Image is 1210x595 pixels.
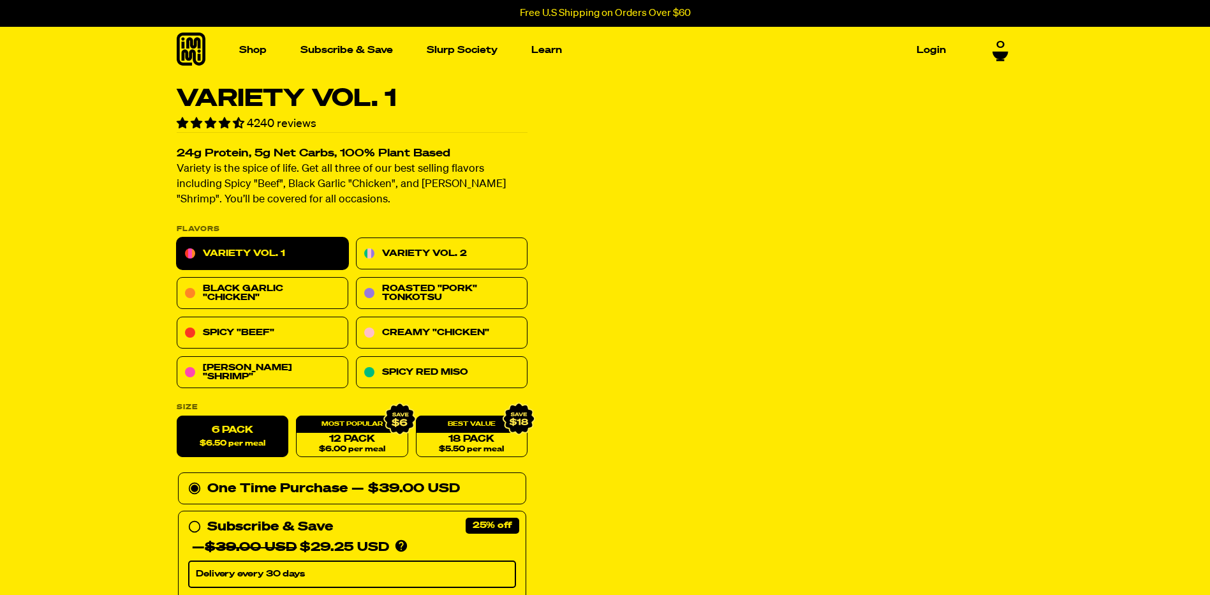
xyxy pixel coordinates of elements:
[296,416,408,458] a: 12 Pack$6.00 per meal
[177,404,528,411] label: Size
[207,517,333,538] div: Subscribe & Save
[177,357,348,389] a: [PERSON_NAME] "Shrimp"
[177,149,528,160] h2: 24g Protein, 5g Net Carbs, 100% Plant Based
[234,40,272,60] a: Shop
[247,118,316,130] span: 4240 reviews
[177,226,528,233] p: Flavors
[911,40,951,60] a: Login
[234,27,951,73] nav: Main navigation
[205,541,297,554] del: $39.00 USD
[177,87,528,111] h1: Variety Vol. 1
[177,317,348,349] a: Spicy "Beef"
[422,40,503,60] a: Slurp Society
[188,561,516,588] select: Subscribe & Save —$39.00 USD$29.25 USD Products are automatically delivered on your schedule. No ...
[356,357,528,389] a: Spicy Red Miso
[295,40,398,60] a: Subscribe & Save
[177,118,247,130] span: 4.55 stars
[177,238,348,270] a: Variety Vol. 1
[351,479,460,499] div: — $39.00 USD
[177,162,528,208] p: Variety is the spice of life. Get all three of our best selling flavors including Spicy "Beef", B...
[177,278,348,310] a: Black Garlic "Chicken"
[526,40,567,60] a: Learn
[200,440,265,448] span: $6.50 per meal
[356,278,528,310] a: Roasted "Pork" Tonkotsu
[996,38,1005,49] span: 0
[520,8,691,19] p: Free U.S Shipping on Orders Over $60
[415,416,527,458] a: 18 Pack$5.50 per meal
[192,538,389,558] div: — $29.25 USD
[356,238,528,270] a: Variety Vol. 2
[439,446,504,454] span: $5.50 per meal
[177,416,288,458] label: 6 Pack
[318,446,385,454] span: $6.00 per meal
[188,479,516,499] div: One Time Purchase
[356,317,528,349] a: Creamy "Chicken"
[992,38,1008,59] a: 0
